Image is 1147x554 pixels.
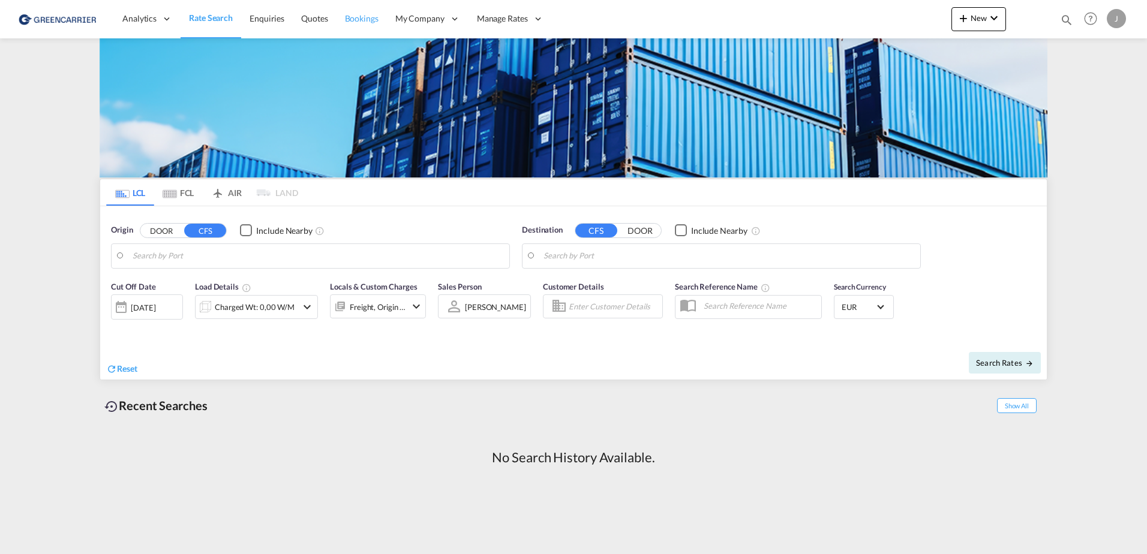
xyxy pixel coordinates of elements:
[675,224,747,237] md-checkbox: Checkbox No Ink
[301,13,328,23] span: Quotes
[522,224,563,236] span: Destination
[350,299,406,315] div: Freight Origin Destination
[18,5,99,32] img: 1378a7308afe11ef83610d9e779c6b34.png
[575,224,617,237] button: CFS
[976,358,1034,368] span: Search Rates
[956,13,1001,23] span: New
[215,299,295,315] div: Charged Wt: 0,00 W/M
[1107,9,1126,28] div: J
[184,224,226,237] button: CFS
[1060,13,1073,31] div: icon-magnify
[250,13,284,23] span: Enquiries
[211,186,225,195] md-icon: icon-airplane
[104,399,119,414] md-icon: icon-backup-restore
[122,13,157,25] span: Analytics
[100,206,1047,380] div: Origin DOOR CFS Checkbox No InkUnchecked: Ignores neighbouring ports when fetching rates.Checked ...
[840,298,887,315] md-select: Select Currency: € EUREuro
[395,13,445,25] span: My Company
[569,297,659,315] input: Enter Customer Details
[1080,8,1107,30] div: Help
[330,282,418,291] span: Locals & Custom Charges
[409,299,424,314] md-icon: icon-chevron-down
[691,225,747,237] div: Include Nearby
[956,11,971,25] md-icon: icon-plus 400-fg
[544,247,914,265] input: Search by Port
[100,392,212,419] div: Recent Searches
[240,224,313,237] md-checkbox: Checkbox No Ink
[619,224,661,237] button: DOOR
[315,226,325,236] md-icon: Unchecked: Ignores neighbouring ports when fetching rates.Checked : Includes neighbouring ports w...
[106,363,137,376] div: icon-refreshReset
[202,179,250,206] md-tab-item: AIR
[106,179,154,206] md-tab-item: LCL
[464,298,527,315] md-select: Sales Person: Julia Rehfeldt
[140,224,182,237] button: DOOR
[842,302,875,312] span: EUR
[106,179,298,206] md-pagination-wrapper: Use the left and right arrow keys to navigate between tabs
[675,282,770,291] span: Search Reference Name
[100,38,1047,177] img: GreenCarrierFCL_LCL.png
[1080,8,1101,29] span: Help
[951,7,1006,31] button: icon-plus 400-fgNewicon-chevron-down
[492,448,654,467] div: No Search History Available.
[465,302,526,312] div: [PERSON_NAME]
[111,318,120,335] md-datepicker: Select
[698,297,821,315] input: Search Reference Name
[256,225,313,237] div: Include Nearby
[330,294,426,318] div: Freight Origin Destinationicon-chevron-down
[345,13,379,23] span: Bookings
[154,179,202,206] md-tab-item: FCL
[106,363,117,374] md-icon: icon-refresh
[117,363,137,374] span: Reset
[477,13,528,25] span: Manage Rates
[438,282,482,291] span: Sales Person
[751,226,761,236] md-icon: Unchecked: Ignores neighbouring ports when fetching rates.Checked : Includes neighbouring ports w...
[189,13,233,23] span: Rate Search
[834,282,886,291] span: Search Currency
[195,295,318,319] div: Charged Wt: 0,00 W/Micon-chevron-down
[195,282,251,291] span: Load Details
[1025,359,1034,368] md-icon: icon-arrow-right
[1060,13,1073,26] md-icon: icon-magnify
[997,398,1037,413] span: Show All
[133,247,503,265] input: Search by Port
[969,352,1041,374] button: Search Ratesicon-arrow-right
[111,282,156,291] span: Cut Off Date
[761,283,770,293] md-icon: Your search will be saved by the below given name
[131,302,155,313] div: [DATE]
[111,294,183,320] div: [DATE]
[111,224,133,236] span: Origin
[300,300,314,314] md-icon: icon-chevron-down
[242,283,251,293] md-icon: Chargeable Weight
[987,11,1001,25] md-icon: icon-chevron-down
[543,282,603,291] span: Customer Details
